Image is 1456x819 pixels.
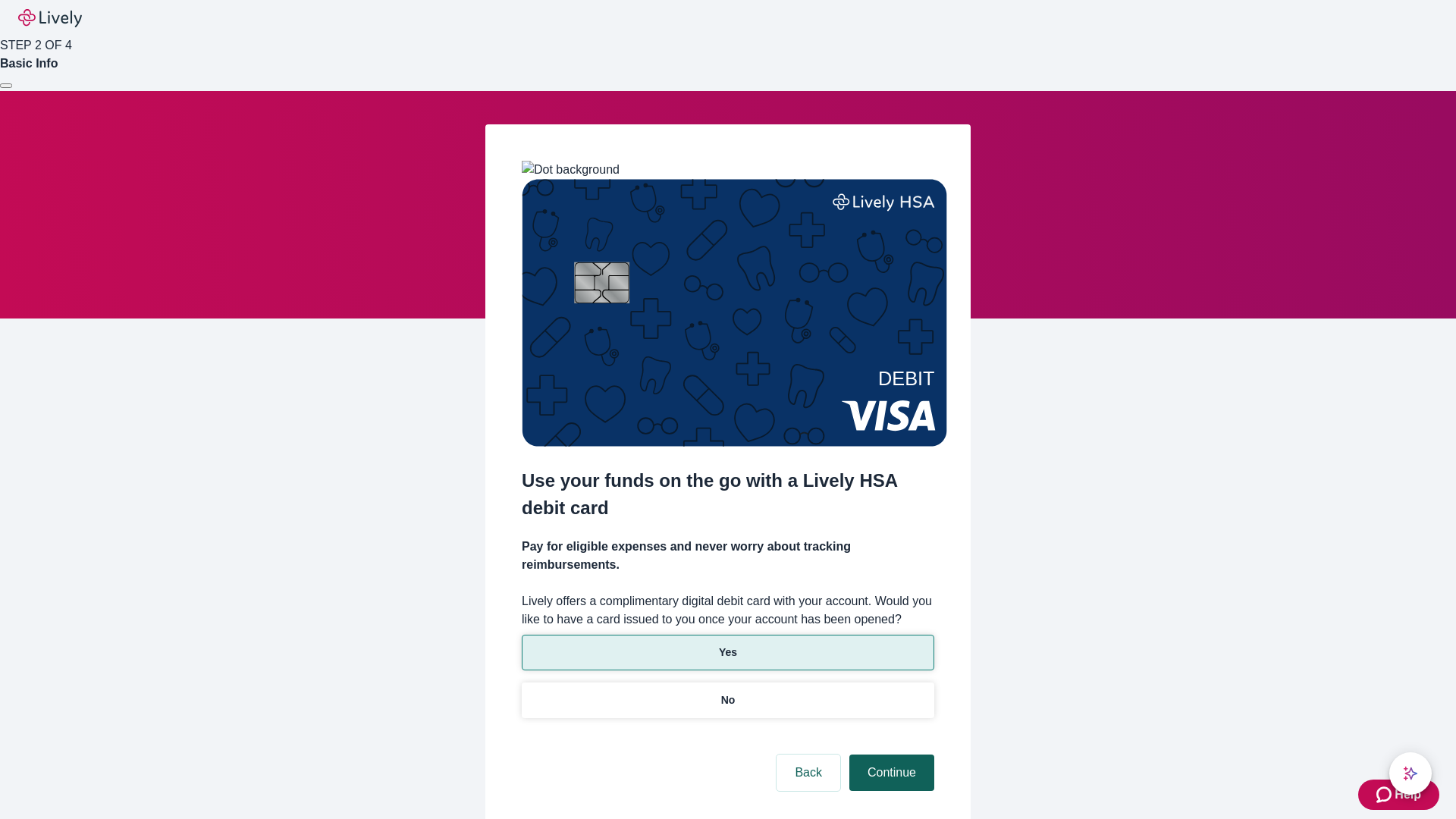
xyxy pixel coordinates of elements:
button: chat [1389,752,1432,795]
img: Debit card [522,179,947,447]
label: Lively offers a complimentary digital debit card with your account. Would you like to have a card... [522,592,934,629]
span: Help [1395,786,1421,804]
button: Zendesk support iconHelp [1358,780,1439,810]
svg: Lively AI Assistant [1403,766,1418,781]
button: Yes [522,635,934,670]
img: Dot background [522,161,620,179]
p: No [721,692,736,708]
button: Back [777,755,840,791]
h4: Pay for eligible expenses and never worry about tracking reimbursements. [522,538,934,574]
h2: Use your funds on the go with a Lively HSA debit card [522,467,934,522]
button: No [522,682,934,718]
button: Continue [849,755,934,791]
img: Lively [18,9,82,27]
svg: Zendesk support icon [1376,786,1395,804]
p: Yes [719,645,737,661]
